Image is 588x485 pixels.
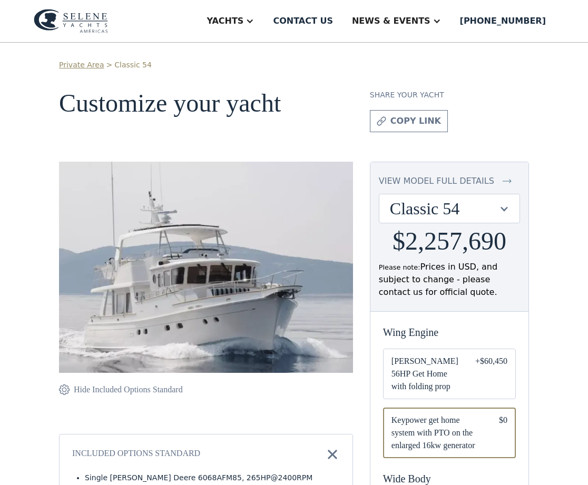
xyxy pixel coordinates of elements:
span: [PERSON_NAME] 56HP Get Home with folding prop [391,355,458,393]
div: Wing Engine [383,324,516,340]
a: copy link [370,110,448,132]
img: icon [325,447,340,462]
a: view model full details [379,175,520,187]
div: $0 [499,414,507,452]
div: Classic 54 [390,199,498,219]
a: Hide Included Options Standard [59,383,183,396]
div: Hide Included Options Standard [74,383,183,396]
div: +$60,450 [475,355,507,393]
span: Please note: [379,263,420,271]
div: News & EVENTS [352,15,430,27]
img: icon [377,115,386,127]
div: Contact us [273,15,333,27]
div: [PHONE_NUMBER] [460,15,546,27]
h2: $2,257,690 [393,227,506,255]
img: icon [59,383,70,396]
img: icon [503,175,512,187]
div: Classic 54 [379,194,520,223]
h1: Customize your yacht [59,90,353,132]
div: Prices in USD, and subject to change - please contact us for official quote. [379,261,520,299]
a: Private Area [59,60,104,71]
div: Yachts [207,15,243,27]
li: Single [PERSON_NAME] Deere 6068AFM85, 265HP@2400RPM [85,472,340,483]
div: view model full details [379,175,494,187]
div: > [106,60,112,71]
div: Share your yacht [370,90,444,101]
img: logo [34,9,108,33]
span: Keypower get home system with PTO on the enlarged 16kw generator [391,414,482,452]
div: copy link [390,115,441,127]
div: Included Options Standard [72,447,200,462]
a: Classic 54 [114,60,152,71]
